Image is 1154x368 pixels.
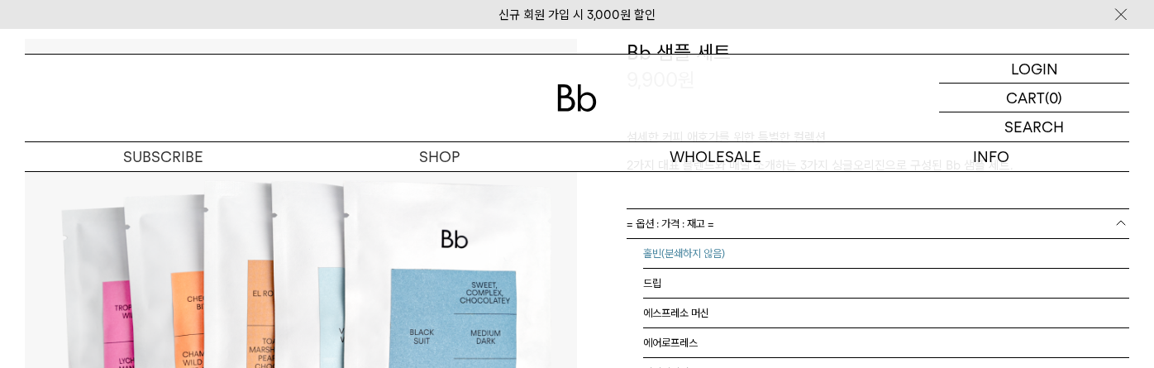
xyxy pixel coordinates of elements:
[627,209,714,238] span: = 옵션 : 가격 : 재고 =
[643,328,1129,358] li: 에어로프레스
[301,142,577,171] a: SHOP
[1045,84,1062,112] p: (0)
[25,142,301,171] a: SUBSCRIBE
[939,55,1129,84] a: LOGIN
[643,299,1129,328] li: 에스프레소 머신
[853,142,1129,171] p: INFO
[1011,55,1058,83] p: LOGIN
[577,142,853,171] p: WHOLESALE
[1006,84,1045,112] p: CART
[939,84,1129,112] a: CART (0)
[643,269,1129,299] li: 드립
[1004,112,1064,141] p: SEARCH
[557,84,597,112] img: 로고
[498,7,656,22] a: 신규 회원 가입 시 3,000원 할인
[643,239,1129,269] li: 홀빈(분쇄하지 않음)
